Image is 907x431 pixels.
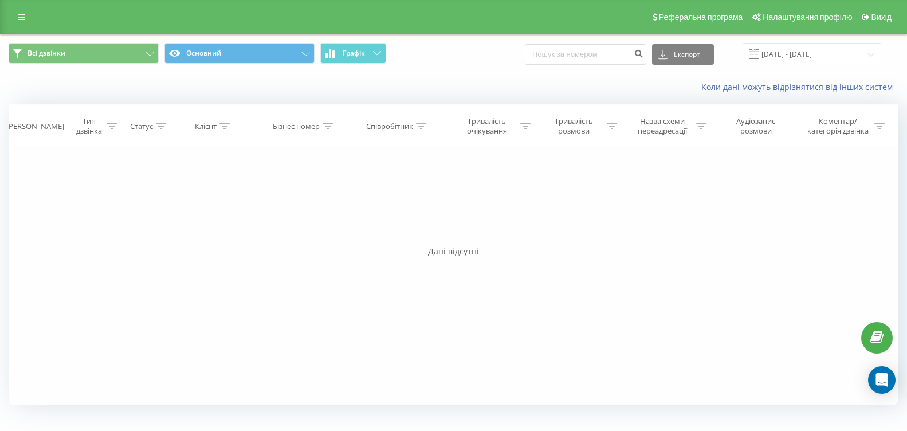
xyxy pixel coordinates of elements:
div: Тип дзвінка [74,116,104,136]
button: Експорт [652,44,714,65]
div: Тривалість очікування [457,116,517,136]
button: Графік [320,43,386,64]
span: Всі дзвінки [28,49,65,58]
div: Open Intercom Messenger [868,366,896,394]
div: Тривалість розмови [544,116,604,136]
span: Графік [343,49,365,57]
button: Основний [164,43,315,64]
span: Налаштування профілю [763,13,852,22]
div: Статус [130,122,153,131]
button: Всі дзвінки [9,43,159,64]
input: Пошук за номером [525,44,646,65]
div: Бізнес номер [273,122,320,131]
span: Вихід [871,13,892,22]
div: [PERSON_NAME] [6,122,64,131]
div: Коментар/категорія дзвінка [804,116,871,136]
div: Клієнт [195,122,217,131]
span: Реферальна програма [659,13,743,22]
div: Аудіозапис розмови [721,116,791,136]
div: Дані відсутні [9,246,898,257]
a: Коли дані можуть відрізнятися вiд інших систем [701,81,898,92]
div: Співробітник [366,122,413,131]
div: Назва схеми переадресації [632,116,693,136]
